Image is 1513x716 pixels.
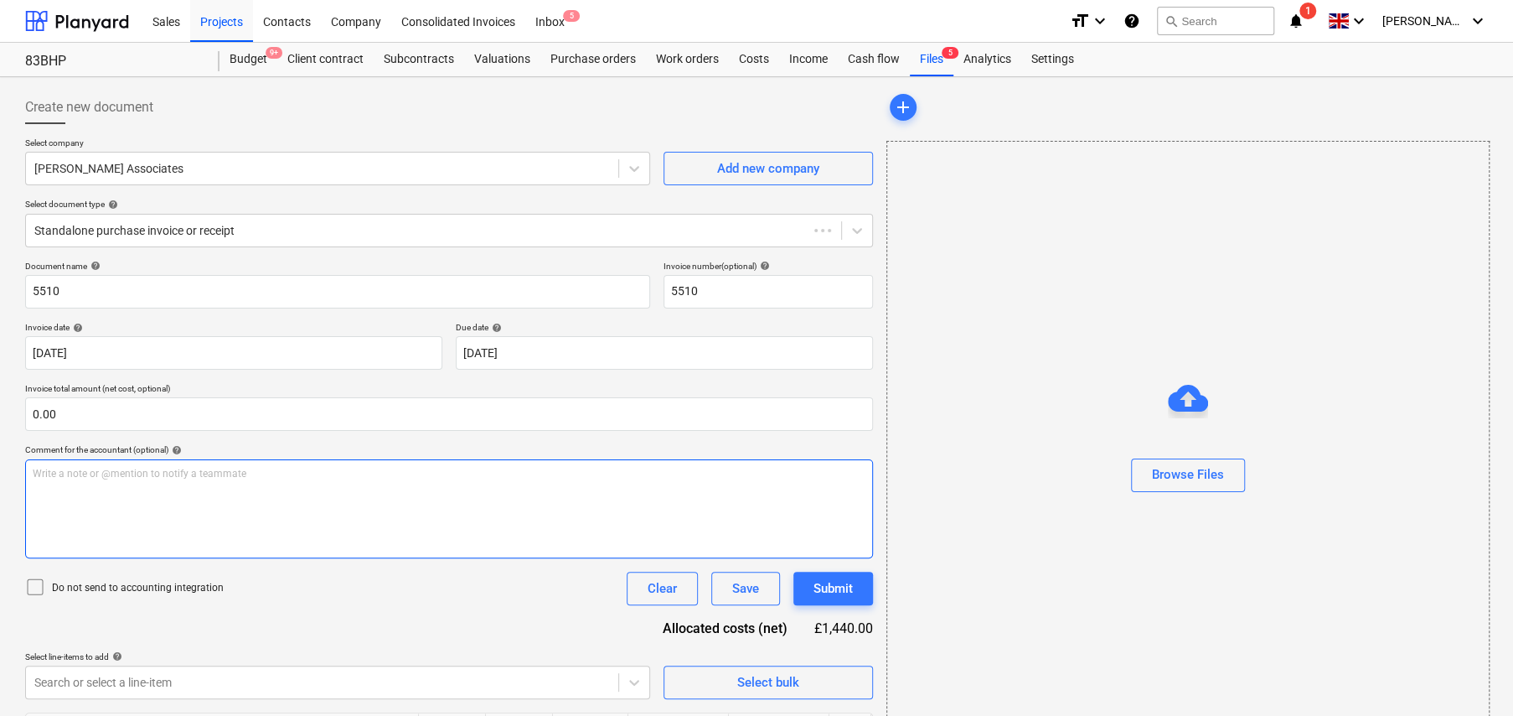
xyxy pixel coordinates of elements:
[711,572,780,605] button: Save
[109,651,122,662] span: help
[729,43,779,76] a: Costs
[563,10,580,22] span: 5
[540,43,646,76] a: Purchase orders
[627,572,698,605] button: Clear
[779,43,838,76] a: Income
[1468,11,1488,31] i: keyboard_arrow_down
[664,261,873,272] div: Invoice number (optional)
[266,47,282,59] span: 9+
[910,43,953,76] div: Files
[219,43,277,76] div: Budget
[25,137,650,152] p: Select company
[456,336,873,370] input: Due date not specified
[1070,11,1090,31] i: format_size
[1164,14,1178,28] span: search
[737,672,799,693] div: Select bulk
[25,97,153,117] span: Create new document
[488,323,502,333] span: help
[25,199,873,210] div: Select document type
[25,444,873,455] div: Comment for the accountant (optional)
[814,619,873,638] div: £1,440.00
[664,275,873,309] input: Invoice number
[893,97,913,117] span: add
[838,43,910,76] a: Cash flow
[732,578,759,599] div: Save
[87,261,101,271] span: help
[105,200,118,210] span: help
[1131,459,1245,492] button: Browse Files
[277,43,374,76] a: Client contract
[646,43,729,76] a: Work orders
[25,322,442,333] div: Invoice date
[25,651,650,662] div: Select line-items to add
[25,336,442,370] input: Invoice date not specified
[1123,11,1140,31] i: Knowledge base
[1021,43,1084,76] a: Settings
[52,581,224,595] p: Do not send to accounting integration
[25,383,873,397] p: Invoice total amount (net cost, optional)
[374,43,464,76] a: Subcontracts
[942,47,958,59] span: 5
[168,445,182,455] span: help
[664,666,873,699] button: Select bulk
[953,43,1021,76] a: Analytics
[25,397,873,431] input: Invoice total amount (net cost, optional)
[1288,11,1304,31] i: notifications
[25,261,650,272] div: Document name
[648,578,677,599] div: Clear
[756,261,770,271] span: help
[1382,14,1466,28] span: [PERSON_NAME]
[464,43,540,76] a: Valuations
[25,275,650,309] input: Document name
[1157,7,1274,35] button: Search
[1299,3,1316,19] span: 1
[70,323,83,333] span: help
[1349,11,1369,31] i: keyboard_arrow_down
[793,572,873,605] button: Submit
[1090,11,1110,31] i: keyboard_arrow_down
[1429,636,1513,716] iframe: Chat Widget
[1152,464,1224,485] div: Browse Files
[219,43,277,76] a: Budget9+
[664,152,873,185] button: Add new company
[649,619,814,638] div: Allocated costs (net)
[25,53,199,70] div: 83BHP
[910,43,953,76] a: Files5
[717,158,819,179] div: Add new company
[813,578,853,599] div: Submit
[456,322,873,333] div: Due date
